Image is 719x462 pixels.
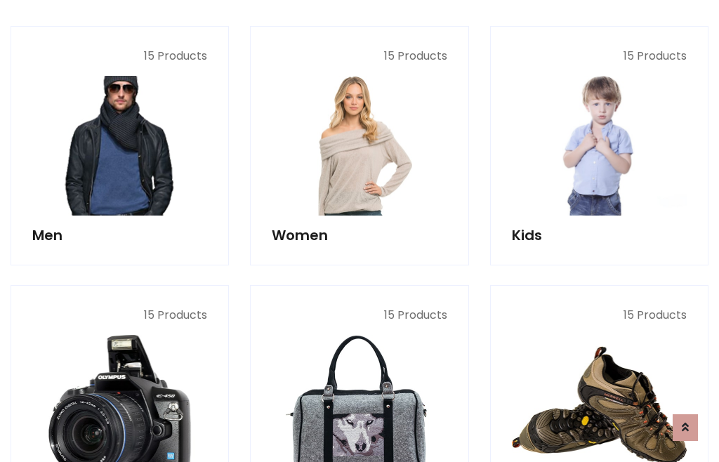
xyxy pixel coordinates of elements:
[272,307,447,324] p: 15 Products
[32,48,207,65] p: 15 Products
[272,48,447,65] p: 15 Products
[272,227,447,244] h5: Women
[32,307,207,324] p: 15 Products
[512,227,687,244] h5: Kids
[32,227,207,244] h5: Men
[512,48,687,65] p: 15 Products
[512,307,687,324] p: 15 Products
